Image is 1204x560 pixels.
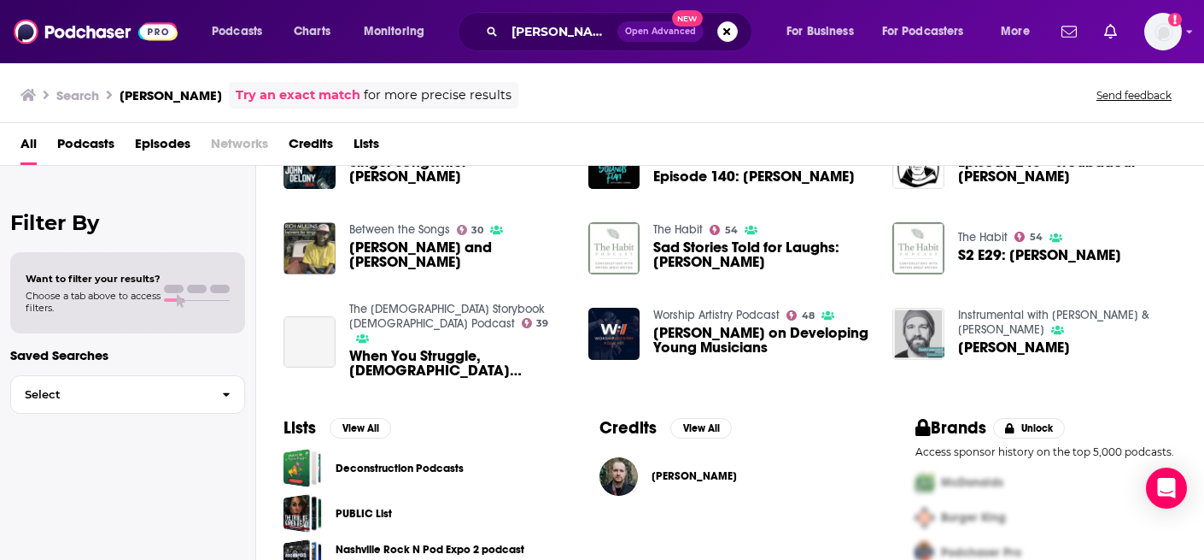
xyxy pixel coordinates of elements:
span: Burger King [941,510,1006,525]
a: 39 [522,318,549,328]
a: Andrew Osenga [652,469,737,483]
span: For Business [786,20,854,44]
img: Andrew Osenga on Developing Young Musicians [588,308,640,360]
span: Networks [211,130,268,165]
button: open menu [774,18,875,45]
a: Andrew Osenga [958,340,1070,355]
button: open menu [200,18,284,45]
a: Episode 248 * Troubadour Andrew Osenga [958,155,1177,184]
a: Andrew Osenga [599,457,638,496]
a: Sad Stories Told for Laughs: Andrew Osenga [653,240,872,269]
input: Search podcasts, credits, & more... [505,18,617,45]
button: View All [330,418,391,439]
a: When You Struggle, God Provides Streams in the Desert: Andrew Osenga [349,349,568,378]
span: 54 [1030,233,1043,241]
span: Want to filter your results? [26,273,161,285]
span: Select [11,389,208,400]
button: Andrew OsengaAndrew Osenga [599,449,861,504]
a: Charts [283,18,341,45]
a: 30 [457,225,484,235]
h2: Brands [915,417,986,439]
a: The Habit [958,230,1008,245]
span: [PERSON_NAME] and [PERSON_NAME] [349,240,568,269]
a: Deconstruction Podcasts [336,459,464,478]
span: 54 [725,227,738,234]
img: User Profile [1144,13,1182,50]
span: Podchaser Pro [941,545,1021,560]
img: Andrew Osenga [892,308,944,360]
span: New [672,10,703,27]
a: When You Struggle, God Provides Streams in the Desert: Andrew Osenga [283,316,336,368]
span: Deconstruction Podcasts [283,449,322,487]
a: Episode 140: Andrew Osenga [653,169,855,184]
img: Sad Stories Told for Laughs: Andrew Osenga [588,222,640,274]
span: Sad Stories Told for Laughs: [PERSON_NAME] [653,240,872,269]
button: open menu [871,18,989,45]
a: ListsView All [283,417,391,439]
span: Episode 248 * Troubadour [PERSON_NAME] [958,155,1177,184]
span: Podcasts [57,130,114,165]
a: Try an exact match [236,85,360,105]
span: 48 [802,312,815,320]
img: S2 E29: Andrew Osenga [892,222,944,274]
span: S2 E29: [PERSON_NAME] [958,248,1121,262]
button: Select [10,375,245,414]
a: Show notifications dropdown [1055,17,1084,46]
a: Worship Artistry Podcast [653,308,780,322]
a: PUBLIC List [336,504,392,523]
img: Second Pro Logo [909,500,941,535]
button: View All [670,418,732,439]
a: All [20,130,37,165]
a: Show notifications dropdown [1097,17,1124,46]
a: Lists [354,130,379,165]
a: Episodes [135,130,190,165]
a: CreditsView All [599,417,732,439]
h2: Credits [599,417,657,439]
a: PUBLIC List [283,494,322,533]
a: Between the Songs [349,222,450,237]
span: Episode 140: [PERSON_NAME] [653,169,855,184]
a: S2 E29: Andrew Osenga [958,248,1121,262]
span: Charts [294,20,330,44]
h3: Search [56,87,99,103]
span: Monitoring [364,20,424,44]
button: Unlock [993,418,1066,439]
svg: Add a profile image [1168,13,1182,27]
span: Podcasts [212,20,262,44]
span: 39 [536,320,548,327]
img: Andrew Osenga and Jeremy Casella [283,222,336,274]
div: Open Intercom Messenger [1146,468,1187,509]
span: More [1001,20,1030,44]
button: Show profile menu [1144,13,1182,50]
img: Podchaser - Follow, Share and Rate Podcasts [14,15,178,48]
span: [PERSON_NAME] [652,469,737,483]
a: Andrew Osenga and Jeremy Casella [349,240,568,269]
span: 30 [471,227,483,234]
a: The Jesus Storybook Bible Podcast [349,302,545,331]
img: First Pro Logo [909,465,941,500]
span: Open Advanced [625,27,696,36]
span: [PERSON_NAME] [958,340,1070,355]
div: Search podcasts, credits, & more... [474,12,769,51]
span: Singer-songwriter [PERSON_NAME] [349,155,568,184]
p: Access sponsor history on the top 5,000 podcasts. [915,445,1177,458]
button: Open AdvancedNew [617,21,704,42]
a: 54 [710,225,738,235]
h2: Filter By [10,210,245,235]
button: open menu [989,18,1051,45]
a: 48 [786,310,815,321]
span: Logged in as megcassidy [1144,13,1182,50]
span: For Podcasters [882,20,964,44]
a: 54 [1014,232,1043,242]
span: McDonalds [941,475,1003,490]
h2: Lists [283,417,316,439]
